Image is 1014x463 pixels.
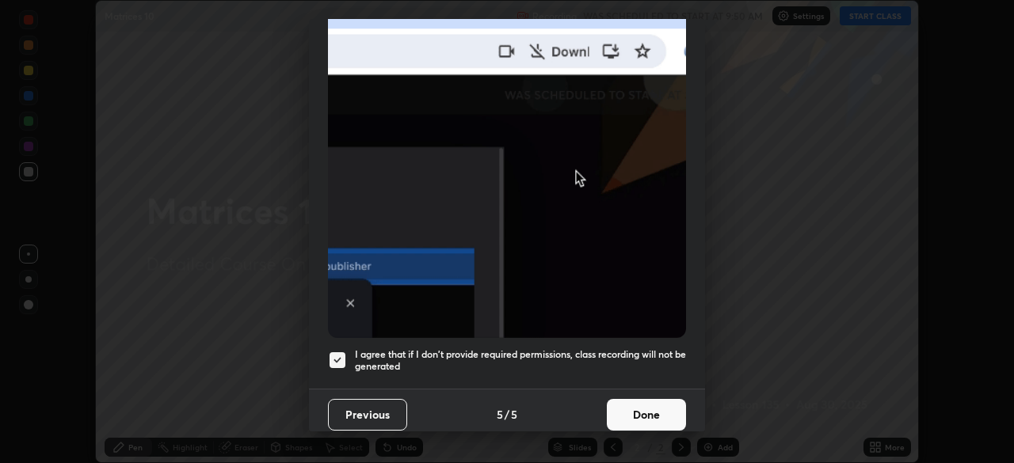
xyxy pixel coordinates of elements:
[328,399,407,431] button: Previous
[511,406,517,423] h4: 5
[607,399,686,431] button: Done
[497,406,503,423] h4: 5
[505,406,509,423] h4: /
[355,348,686,373] h5: I agree that if I don't provide required permissions, class recording will not be generated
